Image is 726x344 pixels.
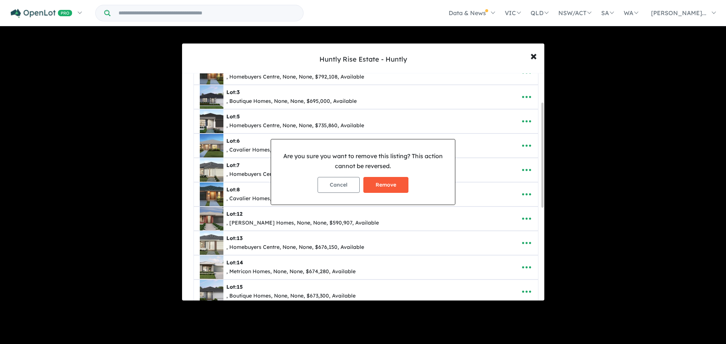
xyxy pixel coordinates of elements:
span: [PERSON_NAME]... [651,9,706,17]
button: Remove [363,177,408,193]
input: Try estate name, suburb, builder or developer [112,5,302,21]
p: Are you sure you want to remove this listing? This action cannot be reversed. [277,151,449,171]
button: Cancel [318,177,360,193]
img: Openlot PRO Logo White [11,9,72,18]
